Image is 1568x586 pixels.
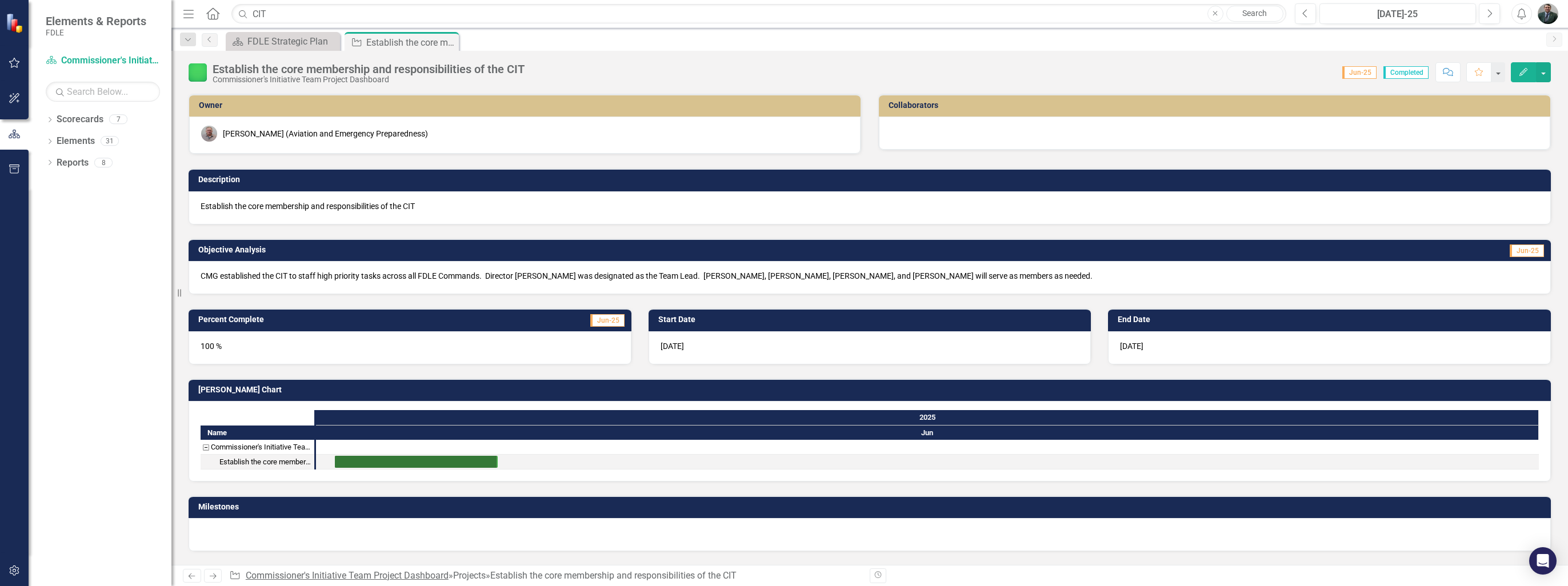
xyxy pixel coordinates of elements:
div: Open Intercom Messenger [1529,547,1557,575]
div: FDLE Strategic Plan [247,34,337,49]
h3: Start Date [658,315,1086,324]
span: [DATE] [1120,342,1143,351]
div: Task: Start date: 2025-06-01 End date: 2025-06-05 [201,455,314,469]
h3: End Date [1118,315,1545,324]
h3: Milestones [198,503,1545,511]
div: 100 % [189,331,631,364]
span: [DATE] [661,342,684,351]
div: 7 [109,115,127,125]
span: Jun-25 [1342,66,1377,79]
a: Projects [453,570,486,581]
span: Jun-25 [1510,244,1544,257]
h3: Percent Complete [198,315,476,324]
h3: Collaborators [889,101,1545,110]
div: Establish the core membership and responsibilities of the CIT [213,63,525,75]
h3: Objective Analysis [198,246,1081,254]
div: [PERSON_NAME] (Aviation and Emergency Preparedness) [223,128,428,139]
div: 8 [94,158,113,167]
h3: Owner [199,101,855,110]
a: Elements [57,135,95,148]
div: [DATE]-25 [1323,7,1472,21]
a: FDLE Strategic Plan [229,34,337,49]
div: Commissioner's Initiative Team Project Dashboard [211,440,311,455]
div: Establish the core membership and responsibilities of the CIT [366,35,456,50]
small: FDLE [46,28,146,37]
div: Establish the core membership and responsibilities of the CIT [201,455,314,469]
a: Search [1226,6,1283,22]
div: Task: Commissioner's Initiative Team Project Dashboard Start date: 2025-06-01 End date: 2025-06-02 [201,440,314,455]
div: 31 [101,137,119,146]
span: Elements & Reports [46,14,146,28]
input: Search Below... [46,82,160,102]
div: Establish the core membership and responsibilities of the CIT [490,570,737,581]
img: Cameron Casey [1538,3,1558,24]
img: Dennis Smith [201,126,217,142]
h3: Description [198,175,1545,184]
div: Name [201,426,314,440]
a: Scorecards [57,113,103,126]
div: Commissioner's Initiative Team Project Dashboard [201,440,314,455]
a: Reports [57,156,89,170]
input: Search ClearPoint... [231,4,1286,24]
span: Completed [1383,66,1429,79]
a: Commissioner's Initiative Team Project Dashboard [246,570,449,581]
h3: [PERSON_NAME] Chart [198,386,1545,394]
div: » » [229,569,861,583]
div: Jun [316,426,1539,440]
p: CMG established the CIT to staff high priority tasks across all FDLE Commands. Director [PERSON_N... [201,270,1539,282]
span: Jun-25 [590,314,625,327]
p: Establish the core membership and responsibilities of the CIT [201,200,1539,212]
div: Establish the core membership and responsibilities of the CIT [219,455,311,469]
div: Commissioner's Initiative Team Project Dashboard [213,75,525,84]
a: Commissioner's Initiative Team Project Dashboard [46,54,160,67]
img: Proceeding as Planned [189,63,207,82]
div: Task: Start date: 2025-06-01 End date: 2025-06-05 [335,456,498,468]
button: [DATE]-25 [1319,3,1476,24]
img: ClearPoint Strategy [6,13,26,33]
div: 2025 [316,410,1539,425]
